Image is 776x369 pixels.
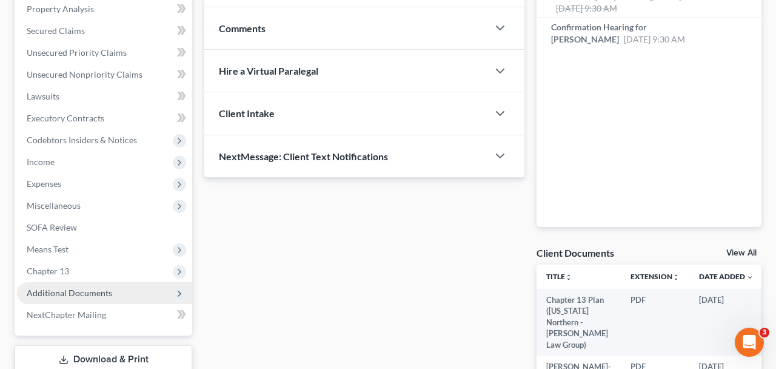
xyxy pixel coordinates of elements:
[27,310,106,320] span: NextChapter Mailing
[27,266,69,276] span: Chapter 13
[27,4,94,14] span: Property Analysis
[17,64,192,86] a: Unsecured Nonpriority Claims
[726,249,757,257] a: View All
[672,274,680,281] i: unfold_more
[760,328,769,337] span: 3
[27,288,112,298] span: Additional Documents
[27,200,81,211] span: Miscellaneous
[27,113,104,123] span: Executory Contracts
[17,107,192,129] a: Executory Contracts
[17,304,192,326] a: NextChapter Mailing
[624,34,685,44] span: [DATE] 9:30 AM
[27,91,59,101] span: Lawsuits
[17,20,192,42] a: Secured Claims
[27,69,142,80] span: Unsecured Nonpriority Claims
[219,151,388,162] span: NextMessage: Client Text Notifications
[689,289,763,356] td: [DATE]
[219,65,318,76] span: Hire a Virtual Paralegal
[746,274,754,281] i: expand_more
[219,22,266,34] span: Comments
[537,246,614,259] div: Client Documents
[27,25,85,36] span: Secured Claims
[27,222,77,232] span: SOFA Review
[537,289,621,356] td: Chapter 13 Plan ([US_STATE] Northern - [PERSON_NAME] Law Group)
[27,178,61,189] span: Expenses
[27,157,55,167] span: Income
[546,272,572,281] a: Titleunfold_more
[17,217,192,239] a: SOFA Review
[219,107,275,119] span: Client Intake
[621,289,689,356] td: PDF
[556,3,617,13] span: [DATE] 9:30 AM
[735,328,764,357] iframe: Intercom live chat
[27,244,69,254] span: Means Test
[27,135,137,145] span: Codebtors Insiders & Notices
[17,86,192,107] a: Lawsuits
[551,22,647,44] span: Confirmation Hearing for [PERSON_NAME]
[17,42,192,64] a: Unsecured Priority Claims
[565,274,572,281] i: unfold_more
[27,47,127,58] span: Unsecured Priority Claims
[699,272,754,281] a: Date Added expand_more
[630,272,680,281] a: Extensionunfold_more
